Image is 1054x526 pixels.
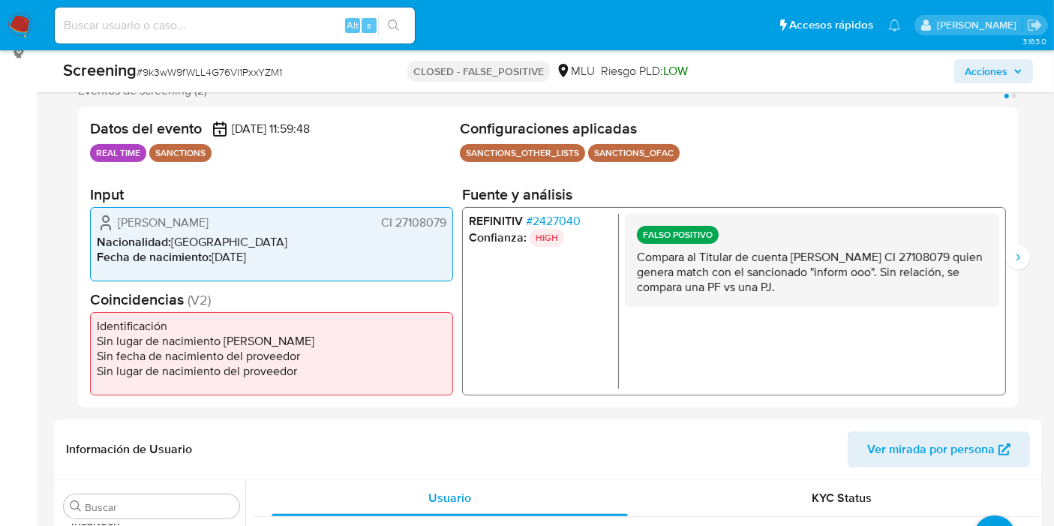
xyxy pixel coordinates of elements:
[66,442,192,457] h1: Información de Usuario
[867,431,995,467] span: Ver mirada por persona
[367,18,371,32] span: s
[888,19,901,32] a: Notificaciones
[137,65,282,80] span: # 9k3wW9fWLL4G76Vl1PxxYZM1
[937,18,1022,32] p: igor.oliveirabrito@mercadolibre.com
[601,63,688,80] span: Riesgo PLD:
[70,500,82,512] button: Buscar
[1027,17,1043,33] a: Salir
[85,500,233,514] input: Buscar
[663,62,688,80] span: LOW
[407,61,550,82] p: CLOSED - FALSE_POSITIVE
[63,58,137,82] b: Screening
[378,15,409,36] button: search-icon
[789,17,873,33] span: Accesos rápidos
[347,18,359,32] span: Alt
[965,59,1007,83] span: Acciones
[55,16,415,35] input: Buscar usuario o caso...
[954,59,1033,83] button: Acciones
[812,489,872,506] span: KYC Status
[428,489,471,506] span: Usuario
[556,63,595,80] div: MLU
[1022,35,1046,47] span: 3.163.0
[848,431,1030,467] button: Ver mirada por persona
